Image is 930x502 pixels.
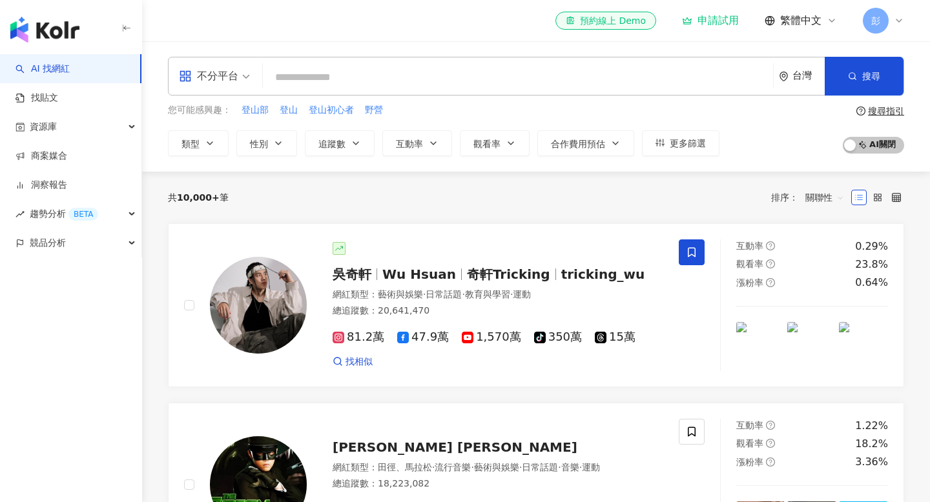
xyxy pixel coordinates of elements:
span: 日常話題 [522,462,558,472]
span: 田徑、馬拉松 [378,462,432,472]
span: 1,570萬 [462,330,521,344]
span: 觀看率 [736,259,763,269]
span: 流行音樂 [435,462,471,472]
span: 找相似 [346,356,373,368]
div: 總追蹤數 ： 18,223,082 [333,477,663,490]
div: 排序： [771,187,851,208]
span: 奇軒Tricking [467,266,550,282]
span: · [579,462,582,472]
span: question-circle [856,106,865,115]
div: 18.2% [855,437,888,451]
span: 類型 [181,139,200,149]
span: question-circle [766,457,775,467]
span: [PERSON_NAME] [PERSON_NAME] [333,439,577,455]
span: 性別 [250,139,268,149]
span: 10,000+ [177,192,220,203]
a: 找相似 [333,356,373,368]
a: 找貼文 [15,92,58,105]
span: question-circle [766,439,775,448]
span: 野營 [365,104,383,117]
span: question-circle [766,421,775,430]
div: 網紅類型 ： [333,288,663,301]
div: 0.64% [855,276,888,290]
div: BETA [68,208,98,221]
img: logo [10,17,79,43]
div: 不分平台 [179,66,238,86]
span: 登山初心者 [309,104,354,117]
span: 日常話題 [426,289,462,299]
span: 漲粉率 [736,277,763,288]
div: 0.29% [855,239,888,254]
button: 更多篩選 [642,130,719,156]
a: 商案媒合 [15,150,67,163]
span: 81.2萬 [333,330,384,344]
span: question-circle [766,241,775,250]
div: 預約線上 Demo [566,14,646,27]
span: 互動率 [736,420,763,430]
span: 350萬 [534,330,582,344]
span: appstore [179,70,192,83]
div: 網紅類型 ： [333,461,663,474]
span: 47.9萬 [397,330,449,344]
span: 互動率 [736,241,763,251]
button: 登山 [279,103,298,117]
button: 互動率 [382,130,452,156]
img: KOL Avatar [210,257,307,354]
span: 登山部 [242,104,269,117]
button: 追蹤數 [305,130,375,156]
span: · [423,289,426,299]
span: 15萬 [595,330,635,344]
span: 繁體中文 [780,14,821,28]
span: 教育與學習 [465,289,510,299]
div: 搜尋指引 [868,106,904,116]
span: 運動 [582,462,600,472]
button: 搜尋 [825,57,904,95]
span: · [558,462,561,472]
img: post-image [839,322,888,371]
span: · [471,462,473,472]
span: · [432,462,435,472]
span: 觀看率 [736,438,763,448]
button: 性別 [236,130,297,156]
button: 類型 [168,130,229,156]
span: 搜尋 [862,71,880,81]
span: question-circle [766,259,775,268]
span: 趨勢分析 [30,199,98,228]
button: 合作費用預估 [537,130,634,156]
span: 彭 [871,14,880,28]
span: 登山 [280,104,298,117]
button: 登山部 [241,103,269,117]
div: 共 筆 [168,192,229,203]
span: 吳奇軒 [333,266,371,282]
img: post-image [787,322,836,371]
a: KOL Avatar吳奇軒Wu Hsuan奇軒Trickingtricking_wu網紅類型：藝術與娛樂·日常話題·教育與學習·運動總追蹤數：20,641,47081.2萬47.9萬1,570萬... [168,223,904,387]
div: 總追蹤數 ： 20,641,470 [333,305,663,317]
span: 競品分析 [30,228,66,257]
span: 更多篩選 [670,138,706,148]
span: 您可能感興趣： [168,104,231,117]
div: 1.22% [855,419,888,433]
button: 野營 [364,103,384,117]
span: 觀看率 [473,139,501,149]
span: 音樂 [561,462,579,472]
span: 藝術與娛樂 [474,462,519,472]
span: · [510,289,513,299]
span: 資源庫 [30,112,57,141]
span: 漲粉率 [736,457,763,467]
span: 關聯性 [805,187,844,208]
span: tricking_wu [561,266,645,282]
span: environment [779,72,789,81]
span: 藝術與娛樂 [378,289,423,299]
button: 登山初心者 [308,103,355,117]
span: question-circle [766,278,775,287]
span: 運動 [513,289,531,299]
span: Wu Hsuan [382,266,456,282]
button: 觀看率 [460,130,530,156]
div: 台灣 [792,70,825,81]
a: 洞察報告 [15,179,67,192]
span: rise [15,210,25,219]
a: 申請試用 [682,14,739,27]
a: searchAI 找網紅 [15,63,70,75]
img: post-image [736,322,785,371]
